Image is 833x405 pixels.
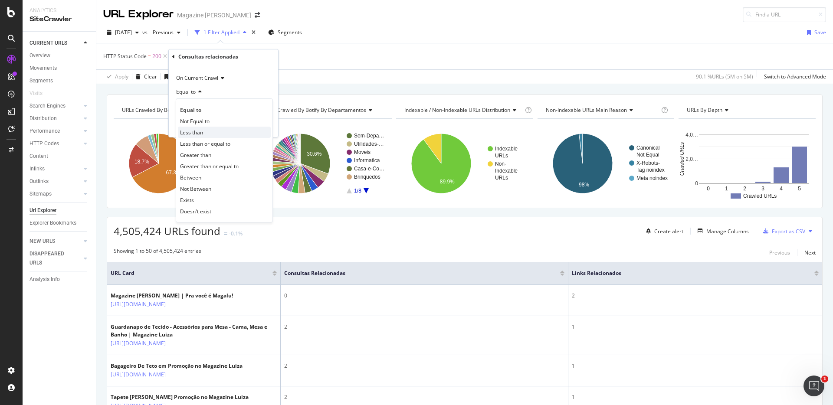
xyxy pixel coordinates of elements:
svg: A chart. [114,126,251,201]
span: Greater than [180,151,211,159]
text: 18.7% [134,159,149,165]
div: Previous [769,249,790,256]
div: Create alert [654,228,683,235]
span: Equal to [180,106,201,114]
button: Previous [769,247,790,258]
input: Find a URL [743,7,826,22]
text: Indexable [495,146,518,152]
div: Save [814,29,826,36]
span: Consultas relacionadas [284,269,547,277]
div: 1 Filter Applied [203,29,239,36]
span: Between [180,174,201,181]
text: 2,0… [686,156,699,162]
div: Sitemaps [30,189,52,199]
span: 200 [152,50,161,62]
a: Segments [30,76,90,85]
div: Search Engines [30,101,66,111]
span: Equal to [176,88,196,95]
div: Consultas relacionadas [178,53,238,60]
div: 2 [284,362,564,370]
text: 89.9% [440,179,455,185]
button: Cancel [172,121,200,130]
button: Apply [103,70,128,84]
div: DISAPPEARED URLS [30,249,73,268]
a: Content [30,152,90,161]
span: Exists [180,196,194,204]
a: HTTP Codes [30,139,81,148]
a: [URL][DOMAIN_NAME] [111,370,166,379]
button: 1 Filter Applied [191,26,250,39]
a: Outlinks [30,177,81,186]
span: URLs by Depth [687,106,722,114]
button: [DATE] [103,26,142,39]
a: DISAPPEARED URLS [30,249,81,268]
a: CURRENT URLS [30,39,81,48]
a: [URL][DOMAIN_NAME] [111,300,166,309]
a: Distribution [30,114,81,123]
text: Canonical [636,145,659,151]
span: URLs Crawled By Botify By diret_rios [122,106,210,114]
div: Inlinks [30,164,45,173]
button: Next [804,247,816,258]
span: Segments [278,29,302,36]
div: times [250,28,257,37]
div: Tapete [PERSON_NAME] Promoção no Magazine Luiza [111,393,249,401]
span: 2025 Aug. 9th [115,29,132,36]
span: Not Between [180,185,211,193]
div: Url Explorer [30,206,56,215]
text: 0 [695,180,699,186]
button: Manage Columns [694,226,749,236]
button: Export as CSV [760,224,805,238]
button: Previous [149,26,184,39]
div: Clear [144,73,157,80]
span: URL Card [111,269,270,277]
iframe: Intercom live chat [803,376,824,396]
svg: A chart. [255,126,392,201]
text: 4 [780,186,783,192]
span: Links relacionados [572,269,801,277]
div: 1 [572,323,819,331]
text: Moveis [354,149,371,155]
div: Outlinks [30,177,49,186]
button: Clear [132,70,157,84]
span: 4,505,424 URLs found [114,224,220,238]
img: Equal [224,232,227,235]
text: URLs [495,153,508,159]
text: Indexable [495,168,518,174]
text: URLs [495,175,508,181]
div: 0 [284,292,564,300]
div: Export as CSV [772,228,805,235]
div: Content [30,152,48,161]
div: 90.1 % URLs ( 5M on 5M ) [696,73,753,80]
text: 30.6% [307,151,321,157]
text: Tag noindex [636,167,665,173]
div: Analytics [30,7,89,14]
div: HTTP Codes [30,139,59,148]
svg: A chart. [538,126,675,201]
div: Explorer Bookmarks [30,219,76,228]
text: Not Equal [636,152,659,158]
div: Movements [30,64,57,73]
a: Visits [30,89,51,98]
a: NEW URLS [30,237,81,246]
span: Non-Indexable URLs Main Reason [546,106,627,114]
h4: URLs Crawled By Botify By departamentos [262,103,384,117]
text: 4,0… [686,132,699,138]
span: URLs Crawled By Botify By departamentos [263,106,366,114]
div: CURRENT URLS [30,39,67,48]
text: Crawled URLs [743,193,777,199]
text: Non- [495,161,506,167]
div: Next [804,249,816,256]
div: Showing 1 to 50 of 4,505,424 entries [114,247,201,258]
text: 0 [707,186,710,192]
div: 1 [572,393,819,401]
a: Search Engines [30,101,81,111]
div: SiteCrawler [30,14,89,24]
h4: URLs Crawled By Botify By diret_rios [120,103,243,117]
div: NEW URLS [30,237,55,246]
text: Sem-Depa… [354,133,384,139]
a: Analysis Info [30,275,90,284]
